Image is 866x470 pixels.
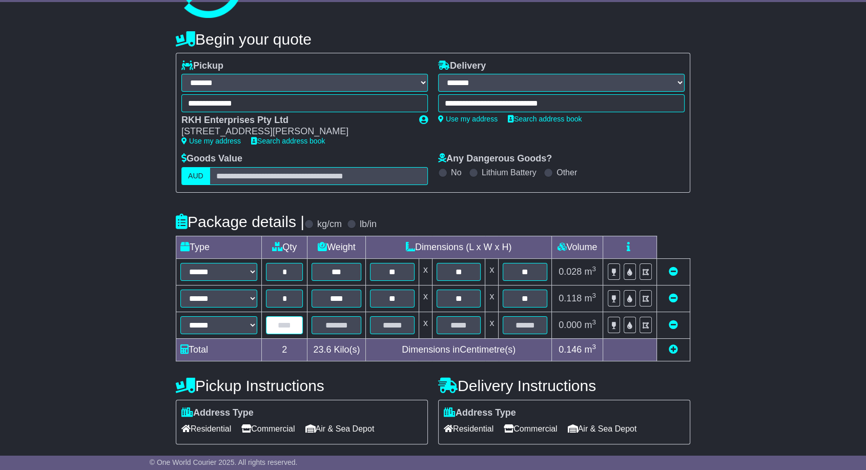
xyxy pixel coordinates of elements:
[584,267,596,277] span: m
[313,344,331,355] span: 23.6
[444,407,516,419] label: Address Type
[504,421,557,437] span: Commercial
[366,338,552,361] td: Dimensions in Centimetre(s)
[485,258,499,285] td: x
[669,267,678,277] a: Remove this item
[485,312,499,338] td: x
[262,236,307,258] td: Qty
[559,344,582,355] span: 0.146
[559,293,582,303] span: 0.118
[181,167,210,185] label: AUD
[366,236,552,258] td: Dimensions (L x W x H)
[482,168,537,177] label: Lithium Battery
[592,318,596,326] sup: 3
[438,115,498,123] a: Use my address
[176,236,262,258] td: Type
[305,421,375,437] span: Air & Sea Depot
[559,267,582,277] span: 0.028
[584,320,596,330] span: m
[241,421,295,437] span: Commercial
[584,293,596,303] span: m
[360,219,377,230] label: lb/in
[559,320,582,330] span: 0.000
[556,168,577,177] label: Other
[438,377,690,394] h4: Delivery Instructions
[485,285,499,312] td: x
[307,338,366,361] td: Kilo(s)
[592,292,596,299] sup: 3
[181,153,242,165] label: Goods Value
[438,153,552,165] label: Any Dangerous Goods?
[419,258,432,285] td: x
[568,421,637,437] span: Air & Sea Depot
[181,60,223,72] label: Pickup
[669,344,678,355] a: Add new item
[584,344,596,355] span: m
[307,236,366,258] td: Weight
[419,285,432,312] td: x
[669,320,678,330] a: Remove this item
[262,338,307,361] td: 2
[438,60,486,72] label: Delivery
[508,115,582,123] a: Search address book
[419,312,432,338] td: x
[669,293,678,303] a: Remove this item
[317,219,342,230] label: kg/cm
[176,31,690,48] h4: Begin your quote
[181,126,409,137] div: [STREET_ADDRESS][PERSON_NAME]
[176,338,262,361] td: Total
[551,236,603,258] td: Volume
[251,137,325,145] a: Search address book
[451,168,461,177] label: No
[150,458,298,466] span: © One World Courier 2025. All rights reserved.
[592,343,596,351] sup: 3
[181,407,254,419] label: Address Type
[176,213,304,230] h4: Package details |
[181,421,231,437] span: Residential
[176,377,428,394] h4: Pickup Instructions
[444,421,493,437] span: Residential
[181,137,241,145] a: Use my address
[181,115,409,126] div: RKH Enterprises Pty Ltd
[592,265,596,273] sup: 3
